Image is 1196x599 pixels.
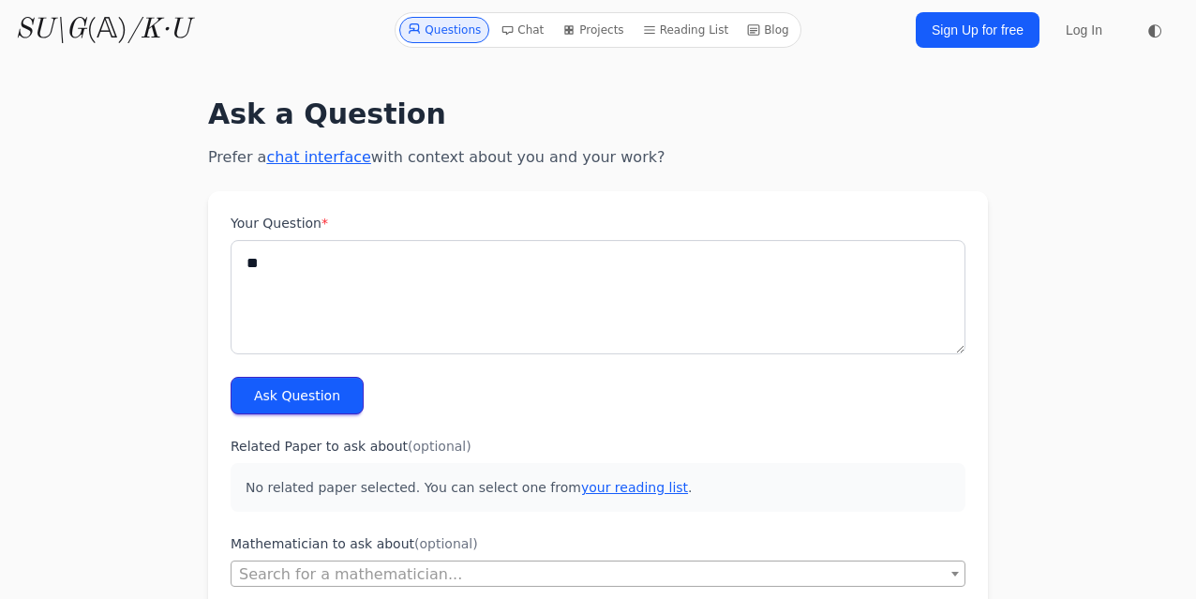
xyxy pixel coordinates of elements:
a: Projects [555,17,631,43]
p: Prefer a with context about you and your work? [208,146,988,169]
a: Reading List [635,17,737,43]
a: Log In [1054,13,1114,47]
span: Search for a mathematician... [239,565,462,583]
span: (optional) [414,536,478,551]
a: SU\G(𝔸)/K·U [15,13,190,47]
a: Questions [399,17,489,43]
i: SU\G [15,16,86,44]
span: ◐ [1147,22,1162,38]
label: Mathematician to ask about [231,534,965,553]
label: Related Paper to ask about [231,437,965,456]
a: Chat [493,17,551,43]
a: Blog [740,17,797,43]
span: Search for a mathematician... [231,561,965,587]
span: (optional) [408,439,471,454]
label: Your Question [231,214,965,232]
button: Ask Question [231,377,364,414]
i: /K·U [127,16,190,44]
a: chat interface [266,148,370,166]
button: ◐ [1136,11,1174,49]
p: No related paper selected. You can select one from . [231,463,965,512]
a: your reading list [581,480,688,495]
h1: Ask a Question [208,97,988,131]
span: Search for a mathematician... [232,562,964,588]
a: Sign Up for free [916,12,1039,48]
